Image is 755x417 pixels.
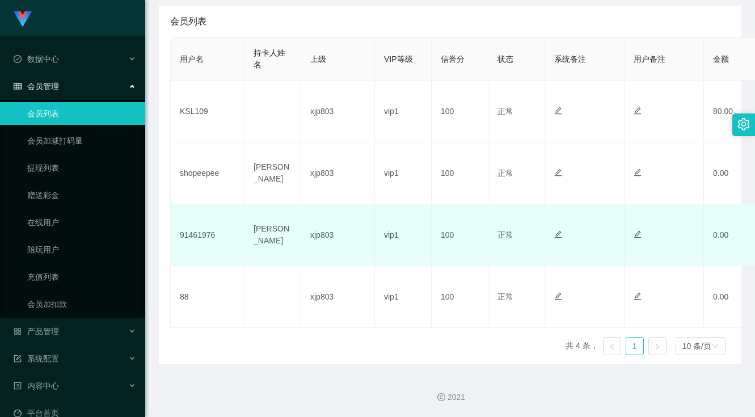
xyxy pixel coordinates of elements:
i: 图标: edit [554,107,562,115]
div: 10 条/页 [682,338,711,355]
td: [PERSON_NAME] [244,204,301,266]
span: 数据中心 [14,54,59,64]
span: 用户名 [180,54,204,64]
span: 状态 [497,54,513,64]
i: 图标: check-circle-o [14,55,22,63]
i: 图标: edit [634,230,642,238]
i: 图标: edit [634,169,642,176]
span: 上级 [310,54,326,64]
td: shopeepee [171,142,244,204]
span: 系统备注 [554,54,586,64]
div: 2021 [154,391,746,403]
span: VIP等级 [384,54,413,64]
td: xjp803 [301,142,375,204]
li: 1 [626,337,644,355]
td: KSL109 [171,81,244,142]
span: 会员列表 [170,15,206,28]
i: 图标: down [712,343,719,351]
i: 图标: appstore-o [14,327,22,335]
img: logo.9652507e.png [14,11,32,27]
a: 会员加扣款 [27,293,136,315]
i: 图标: table [14,82,22,90]
i: 图标: left [609,343,615,350]
span: 正常 [497,292,513,301]
i: 图标: edit [554,230,562,238]
span: 内容中心 [14,381,59,390]
td: vip1 [375,81,432,142]
td: xjp803 [301,266,375,328]
td: [PERSON_NAME] [244,142,301,204]
td: 91461976 [171,204,244,266]
span: 正常 [497,107,513,116]
span: 正常 [497,169,513,178]
li: 上一页 [603,337,621,355]
i: 图标: edit [554,169,562,176]
a: 1 [626,338,643,355]
a: 会员列表 [27,102,136,125]
i: 图标: setting [737,118,750,130]
a: 赠送彩金 [27,184,136,207]
td: 100 [432,266,488,328]
li: 共 4 条， [566,337,598,355]
span: 会员管理 [14,82,59,91]
a: 充值列表 [27,266,136,288]
td: vip1 [375,204,432,266]
i: 图标: edit [554,292,562,300]
a: 会员加减打码量 [27,129,136,152]
i: 图标: right [654,343,661,350]
td: 100 [432,81,488,142]
td: vip1 [375,266,432,328]
i: 图标: edit [634,292,642,300]
i: 图标: edit [634,107,642,115]
span: 系统配置 [14,354,59,363]
td: 100 [432,142,488,204]
td: vip1 [375,142,432,204]
span: 持卡人姓名 [254,48,285,69]
i: 图标: form [14,355,22,363]
span: 金额 [713,54,729,64]
td: 100 [432,204,488,266]
i: 图标: copyright [437,393,445,401]
td: xjp803 [301,81,375,142]
span: 用户备注 [634,54,665,64]
i: 图标: profile [14,382,22,390]
a: 提现列表 [27,157,136,179]
span: 正常 [497,230,513,239]
a: 在线用户 [27,211,136,234]
span: 产品管理 [14,327,59,336]
td: xjp803 [301,204,375,266]
a: 陪玩用户 [27,238,136,261]
li: 下一页 [648,337,667,355]
span: 信誉分 [441,54,465,64]
td: 88 [171,266,244,328]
